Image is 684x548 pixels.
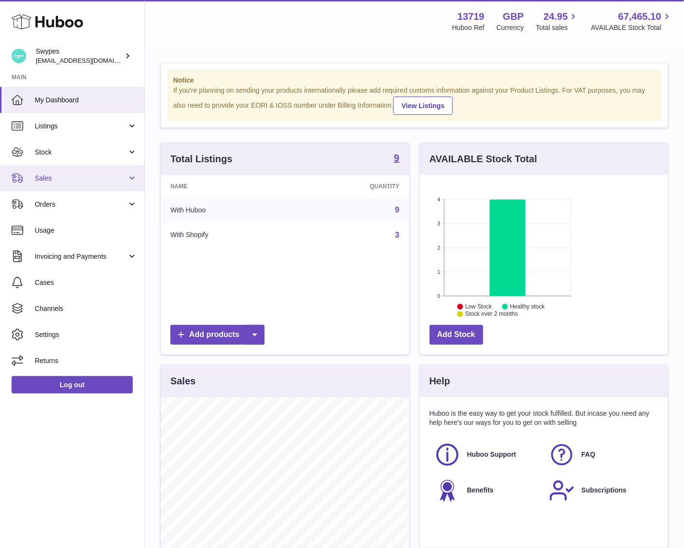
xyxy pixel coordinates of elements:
span: Huboo Support [467,450,516,459]
strong: 9 [394,153,399,163]
a: Log out [12,376,133,393]
strong: Notice [173,76,656,85]
text: 3 [437,221,440,226]
text: Stock over 2 months [465,311,517,318]
a: Huboo Support [434,442,539,468]
th: Quantity [294,175,409,197]
th: Name [161,175,294,197]
h3: Sales [170,375,195,388]
text: 4 [437,197,440,202]
a: 24.95 Total sales [536,10,579,32]
a: 67,465.10 AVAILABLE Stock Total [591,10,672,32]
a: 9 [395,206,400,214]
strong: GBP [503,10,524,23]
a: 3 [395,231,400,239]
text: 1 [437,269,440,275]
text: 2 [437,245,440,251]
a: FAQ [549,442,654,468]
h3: Total Listings [170,153,233,166]
p: Huboo is the easy way to get your stock fulfilled. But incase you need any help here's our ways f... [430,409,659,427]
span: Listings [35,122,127,131]
div: If you're planning on sending your products internationally please add required customs informati... [173,86,656,115]
h3: AVAILABLE Stock Total [430,153,537,166]
a: Add products [170,325,265,345]
a: View Listings [393,97,453,115]
span: Benefits [467,486,494,495]
span: 67,465.10 [618,10,661,23]
span: Subscriptions [582,486,627,495]
text: Healthy stock [510,303,545,310]
span: FAQ [582,450,596,459]
td: With Huboo [161,197,294,223]
span: 24.95 [544,10,568,23]
span: Invoicing and Payments [35,252,127,261]
strong: 13719 [458,10,485,23]
span: Channels [35,304,137,313]
span: Settings [35,330,137,339]
h3: Help [430,375,450,388]
span: Orders [35,200,127,209]
a: Subscriptions [549,478,654,504]
div: Huboo Ref [452,23,485,32]
a: Benefits [434,478,539,504]
a: Add Stock [430,325,483,345]
div: Currency [497,23,524,32]
span: Total sales [536,23,579,32]
span: Sales [35,174,127,183]
span: Stock [35,148,127,157]
img: hello@swypes.co.uk [12,49,26,63]
a: 9 [394,153,399,165]
text: Low Stock [465,303,492,310]
span: My Dashboard [35,96,137,105]
div: Swypes [36,47,123,65]
span: Usage [35,226,137,235]
span: [EMAIL_ADDRESS][DOMAIN_NAME] [36,56,142,64]
span: Returns [35,356,137,365]
span: Cases [35,278,137,287]
td: With Shopify [161,223,294,248]
span: AVAILABLE Stock Total [591,23,672,32]
text: 0 [437,293,440,299]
